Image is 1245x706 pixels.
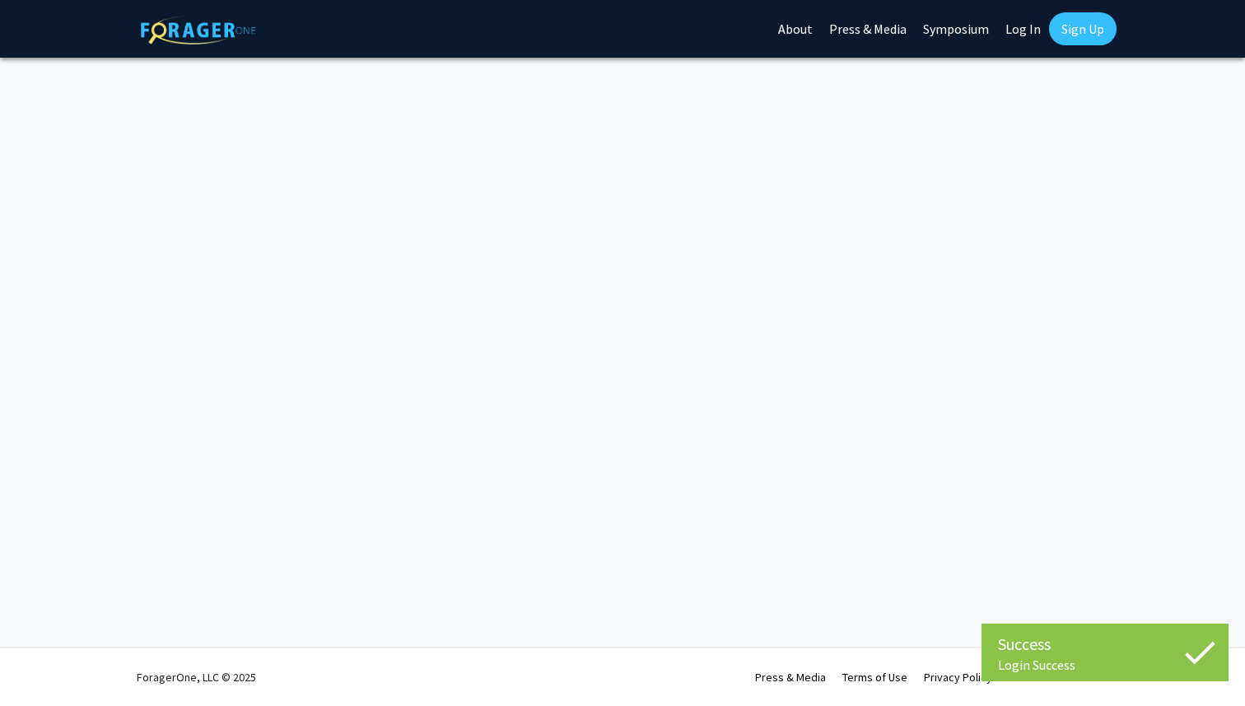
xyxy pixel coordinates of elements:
[998,657,1212,673] div: Login Success
[998,632,1212,657] div: Success
[141,16,256,44] img: ForagerOne Logo
[137,648,256,706] div: ForagerOne, LLC © 2025
[755,670,826,685] a: Press & Media
[924,670,992,685] a: Privacy Policy
[1049,12,1117,45] a: Sign Up
[842,670,907,685] a: Terms of Use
